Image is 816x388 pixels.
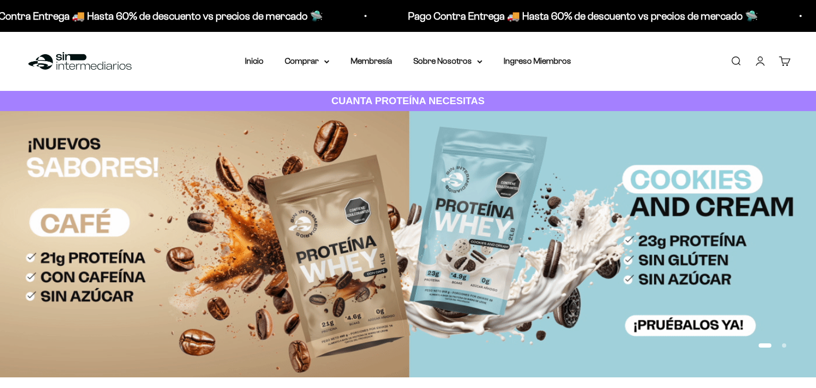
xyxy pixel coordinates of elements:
summary: Sobre Nosotros [413,54,482,68]
a: Membresía [351,56,392,65]
strong: CUANTA PROTEÍNA NECESITAS [331,95,485,106]
p: Pago Contra Entrega 🚚 Hasta 60% de descuento vs precios de mercado 🛸 [402,7,752,24]
summary: Comprar [285,54,329,68]
a: Inicio [245,56,263,65]
a: Ingreso Miembros [504,56,571,65]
